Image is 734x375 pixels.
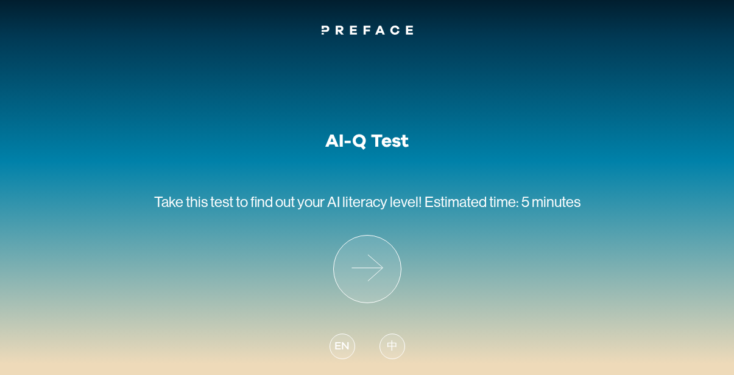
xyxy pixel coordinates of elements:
[325,130,409,152] h1: AI-Q Test
[250,194,422,210] span: find out your AI literacy level!
[334,338,349,355] span: EN
[387,338,398,355] span: 中
[154,194,248,210] span: Take this test to
[425,194,580,210] span: Estimated time: 5 minutes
